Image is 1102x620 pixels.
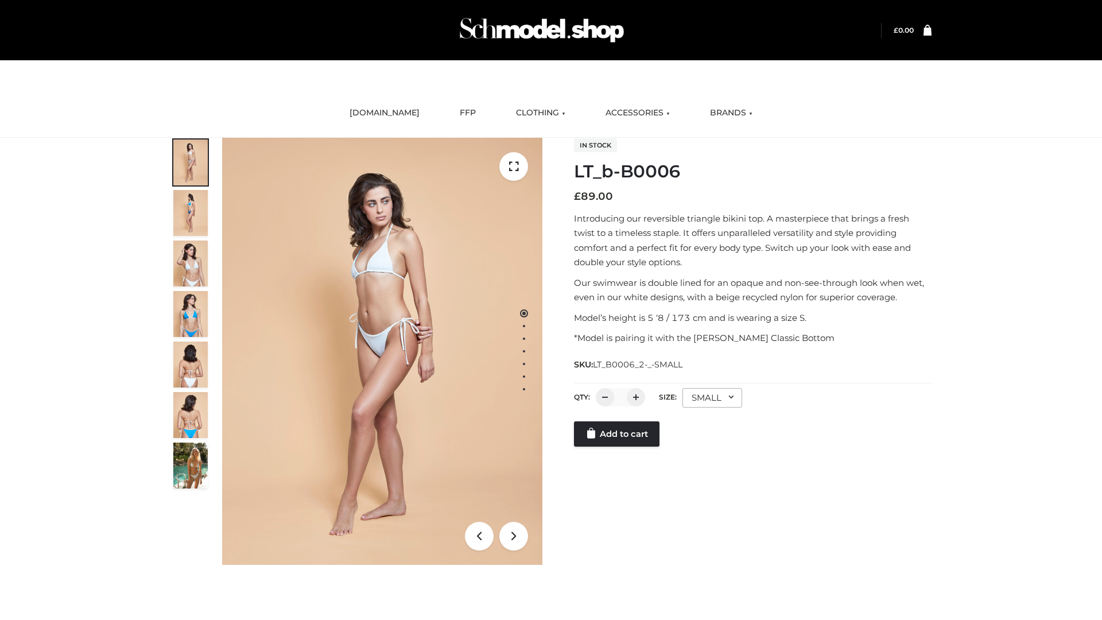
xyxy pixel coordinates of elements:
img: Arieltop_CloudNine_AzureSky2.jpg [173,443,208,489]
label: QTY: [574,393,590,401]
img: ArielClassicBikiniTop_CloudNine_AzureSky_OW114ECO_7-scaled.jpg [173,342,208,387]
a: [DOMAIN_NAME] [341,100,428,126]
a: FFP [451,100,484,126]
img: ArielClassicBikiniTop_CloudNine_AzureSky_OW114ECO_3-scaled.jpg [173,241,208,286]
img: ArielClassicBikiniTop_CloudNine_AzureSky_OW114ECO_1 [222,138,542,565]
label: Size: [659,393,677,401]
a: BRANDS [701,100,761,126]
a: ACCESSORIES [597,100,678,126]
span: In stock [574,138,617,152]
a: £0.00 [894,26,914,34]
p: *Model is pairing it with the [PERSON_NAME] Classic Bottom [574,331,932,346]
a: Add to cart [574,421,659,447]
span: £ [894,26,898,34]
span: SKU: [574,358,684,371]
bdi: 89.00 [574,190,613,203]
p: Model’s height is 5 ‘8 / 173 cm and is wearing a size S. [574,311,932,325]
img: ArielClassicBikiniTop_CloudNine_AzureSky_OW114ECO_2-scaled.jpg [173,190,208,236]
img: ArielClassicBikiniTop_CloudNine_AzureSky_OW114ECO_8-scaled.jpg [173,392,208,438]
span: LT_B0006_2-_-SMALL [593,359,682,370]
a: CLOTHING [507,100,574,126]
img: Schmodel Admin 964 [456,7,628,53]
span: £ [574,190,581,203]
img: ArielClassicBikiniTop_CloudNine_AzureSky_OW114ECO_4-scaled.jpg [173,291,208,337]
h1: LT_b-B0006 [574,161,932,182]
div: SMALL [682,388,742,408]
img: ArielClassicBikiniTop_CloudNine_AzureSky_OW114ECO_1-scaled.jpg [173,139,208,185]
p: Introducing our reversible triangle bikini top. A masterpiece that brings a fresh twist to a time... [574,211,932,270]
bdi: 0.00 [894,26,914,34]
p: Our swimwear is double lined for an opaque and non-see-through look when wet, even in our white d... [574,276,932,305]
